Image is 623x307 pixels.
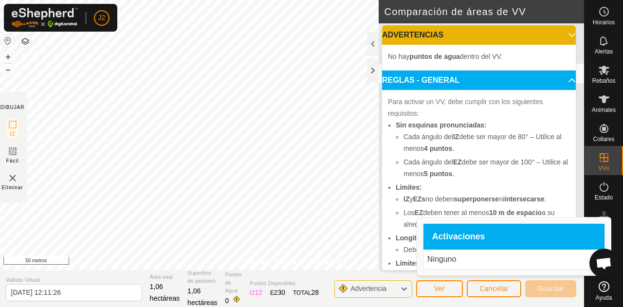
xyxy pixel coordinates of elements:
[452,170,454,178] font: .
[240,258,296,265] font: Política de Privacidad
[98,14,106,21] font: J2
[396,121,487,129] font: Sin esquinas pronunciadas:
[7,172,18,184] img: VV
[409,53,459,60] font: puntos de agua
[499,195,504,203] font: ni
[585,277,623,305] a: Ayuda
[350,285,386,292] font: Advertencia
[427,255,457,263] font: Ninguno
[2,35,14,47] button: Restablecer mapa
[403,133,453,141] font: Cada ángulo del
[409,195,413,203] font: y
[403,158,453,166] font: Cada ángulo del
[598,165,609,172] font: VVs
[293,289,311,296] font: TOTAL
[432,232,485,241] font: Activaciones
[453,133,459,141] font: IZ
[416,280,463,297] button: Ver
[413,195,425,203] font: EZs
[403,158,568,178] font: debe ser mayor de 100° – Utilice al menos
[10,131,15,137] font: IZ
[403,246,454,253] font: Debe estar entre
[525,280,576,297] button: Guardar
[6,158,19,163] font: Fácil
[5,52,11,62] font: +
[385,6,526,17] font: Comparación de áreas de VV
[277,289,285,296] font: 30
[424,170,452,178] font: 5 puntos
[187,287,217,307] font: 1,06 hectáreas
[6,277,40,283] font: Vallado Virtual
[452,144,454,152] font: .
[425,195,454,203] font: no deben
[592,107,616,113] font: Animales
[225,297,229,305] font: 0
[453,158,462,166] font: EZ
[589,249,619,278] a: Chat abierto
[454,195,499,203] font: superponerse
[593,19,615,26] font: Horarios
[12,8,78,28] img: Logotipo de Gallagher
[382,76,459,84] font: REGLAS - GENERAL
[388,53,409,60] font: No hay
[403,195,409,203] font: IZ
[592,77,615,84] font: Rebaños
[596,294,612,301] font: Ayuda
[382,25,576,45] p-accordion-header: ADVERTENCIAS
[415,209,423,217] font: EZ
[396,234,473,242] font: Longitud del segmento:
[382,45,576,70] p-accordion-content: ADVERTENCIAS
[2,64,14,75] button: –
[6,64,11,74] font: –
[593,136,614,143] font: Collares
[150,274,173,280] font: Área total
[250,280,295,286] font: Puntos Disponibles
[270,289,277,296] font: EZ
[424,144,452,152] font: 4 puntos
[537,285,564,292] font: Guardar
[595,48,613,55] font: Alertas
[403,133,562,152] font: debe ser mayor de 80° – Utilice al menos
[150,283,180,302] font: 1,06 hectáreas
[595,194,613,201] font: Estado
[545,195,547,203] font: .
[225,271,242,293] font: Puntos de Agua
[2,185,23,190] font: Eliminar
[309,258,341,265] font: Contáctanos
[382,71,576,90] p-accordion-header: REGLAS - GENERAL
[382,31,443,39] font: ADVERTENCIAS
[388,98,543,117] font: Para activar un VV, debe cumplir con los siguientes requisitos:
[250,289,255,296] font: IZ
[396,259,456,267] font: Límites de puntos:
[489,209,542,217] font: 10 m de espacio
[434,285,445,292] font: Ver
[0,105,25,110] font: DIBUJAR
[255,289,263,296] font: 12
[460,53,502,60] font: dentro del VV.
[19,36,31,47] button: Capas del Mapa
[311,289,319,296] font: 28
[592,253,615,265] font: Mapa de calor
[504,195,545,203] font: intersecarse
[2,51,14,63] button: +
[309,257,341,266] a: Contáctanos
[467,280,521,297] button: Cancelar
[396,183,422,191] font: Límites:
[403,209,415,217] font: Los
[240,257,296,266] a: Política de Privacidad
[423,209,489,217] font: deben tener al menos
[479,285,509,292] font: Cancelar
